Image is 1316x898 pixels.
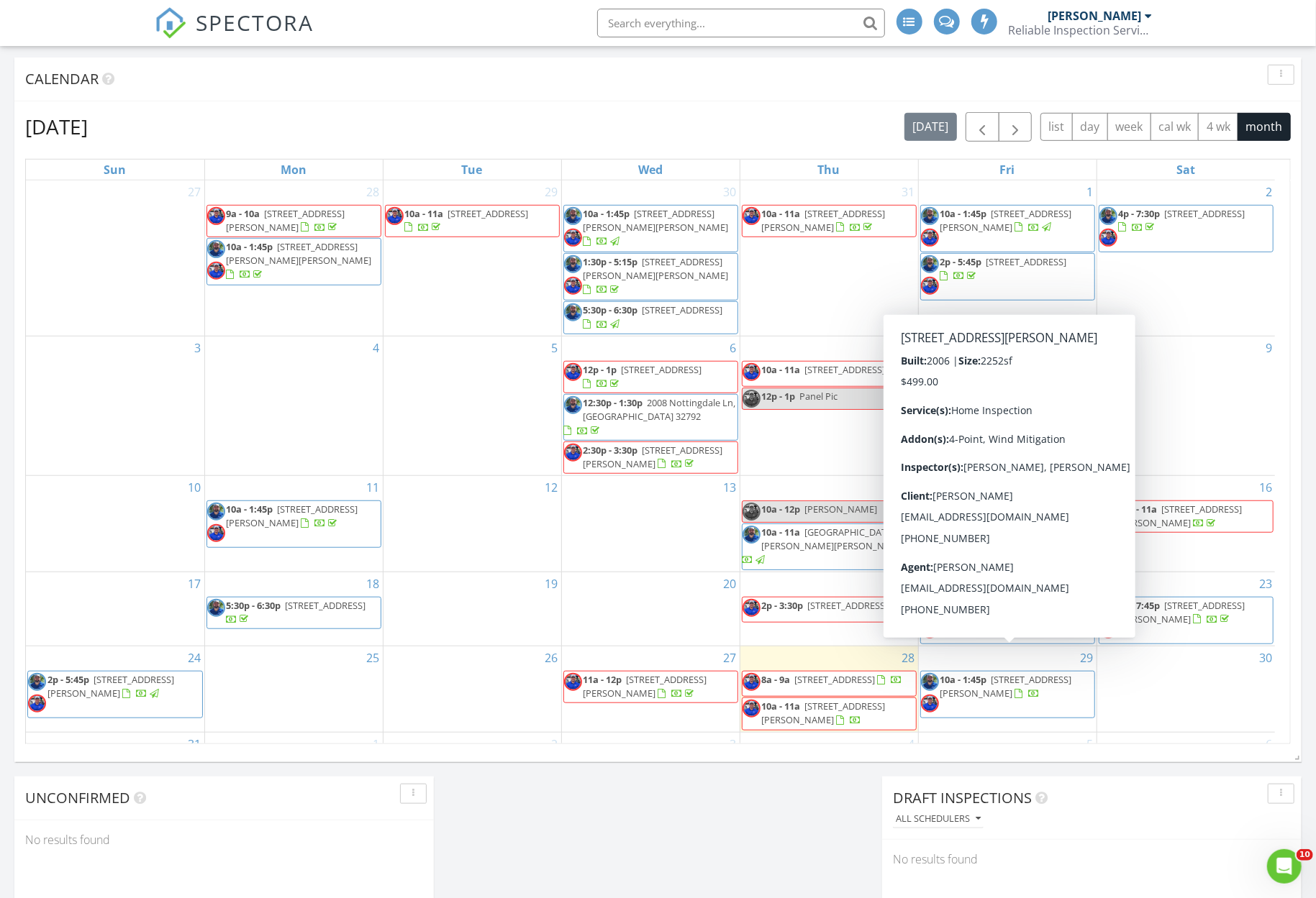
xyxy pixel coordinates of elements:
iframe: Intercom live chat [1267,849,1302,884]
td: Go to August 15, 2025 [918,476,1097,572]
a: Go to August 24, 2025 [186,646,204,669]
span: [PERSON_NAME] [805,503,878,516]
span: 4p - 7:45p [1119,599,1161,612]
span: 11a - 12p [584,673,622,686]
button: [DATE] [904,113,957,141]
a: 10a - 11a [STREET_ADDRESS][PERSON_NAME][PERSON_NAME] [920,361,1095,408]
span: 12:30p - 1:30p [584,396,643,409]
span: 10a - 1:45p [940,673,987,686]
a: Sunday [101,160,129,180]
a: Monday [278,160,309,180]
span: 2p - 5:45p [47,673,89,686]
span: Draft Inspections [893,788,1032,807]
span: [STREET_ADDRESS][PERSON_NAME][PERSON_NAME] [584,207,729,234]
button: Next month [999,112,1033,142]
img: 20250323_132607_1.jpg [564,277,582,295]
a: 10a - 11a [STREET_ADDRESS] [385,205,560,237]
span: Unconfirmed [25,788,130,807]
a: 11a - 12p [STREET_ADDRESS][PERSON_NAME] [584,673,707,700]
a: Go to August 8, 2025 [1084,336,1097,359]
span: 2p - 5:45p [940,255,982,268]
span: [STREET_ADDRESS][PERSON_NAME] [227,207,345,234]
a: Go to July 28, 2025 [364,180,383,203]
a: Go to August 20, 2025 [721,572,740,595]
a: Go to August 19, 2025 [543,572,561,595]
span: 10 [1297,849,1313,861]
span: 10a - 12p [762,503,801,516]
span: [STREET_ADDRESS] [991,599,1072,612]
a: 10a - 1:45p [STREET_ADDRESS][PERSON_NAME][PERSON_NAME] [227,240,372,280]
span: 9a - 10a [227,207,260,220]
td: Go to August 11, 2025 [204,476,383,572]
a: 10a - 11a [STREET_ADDRESS][PERSON_NAME] [762,207,886,234]
a: Go to August 31, 2025 [186,733,204,756]
img: 20250323_132607_1.jpg [28,695,46,713]
button: list [1040,113,1073,141]
a: 10a - 1:45p [STREET_ADDRESS] [940,503,1072,529]
button: cal wk [1151,113,1199,141]
span: 2008 Nottingdale Ln, [GEOGRAPHIC_DATA] 32792 [584,396,736,423]
img: 20250323_132607_1.jpg [743,673,761,691]
a: Go to August 17, 2025 [186,572,204,595]
td: Go to August 23, 2025 [1097,572,1275,646]
span: [STREET_ADDRESS] [448,207,529,220]
a: Go to September 2, 2025 [549,733,561,756]
td: Go to August 5, 2025 [383,336,561,475]
span: SPECTORA [196,7,314,37]
td: Go to August 27, 2025 [561,646,740,732]
a: 10a - 1:45p [STREET_ADDRESS][PERSON_NAME] [940,673,1072,700]
span: 10a - 1:45p [227,240,273,253]
img: 20250424_110702.jpg [564,255,582,273]
a: Go to September 1, 2025 [371,733,383,756]
td: Go to August 16, 2025 [1097,476,1275,572]
span: Calendar [25,69,99,88]
span: 1:30p - 5:15p [584,255,638,268]
img: 20250323_132607_1.jpg [743,599,761,617]
td: Go to August 30, 2025 [1097,646,1275,732]
a: Go to August 30, 2025 [1256,646,1275,669]
a: Go to August 28, 2025 [899,646,918,669]
a: 2p - 5:45p [STREET_ADDRESS] [920,253,1095,301]
img: 20250323_132607_1.jpg [743,390,761,408]
img: 20250323_132607_1.jpg [386,207,404,225]
img: 20250323_132607_1.jpg [207,524,225,542]
button: week [1107,113,1151,141]
img: 20250323_132607_1.jpg [1099,229,1117,247]
a: Go to August 9, 2025 [1263,336,1275,359]
button: 4 wk [1198,113,1238,141]
a: 10a - 11a [STREET_ADDRESS][PERSON_NAME] [1099,500,1274,533]
td: Go to August 19, 2025 [383,572,561,646]
span: [STREET_ADDRESS][PERSON_NAME][PERSON_NAME] [227,240,372,267]
a: Go to September 4, 2025 [906,733,918,756]
a: 8a - 9a [STREET_ADDRESS] [742,671,917,697]
a: 10a - 11a [STREET_ADDRESS][PERSON_NAME][PERSON_NAME] [921,363,1086,403]
td: Go to August 25, 2025 [204,646,383,732]
a: Thursday [815,160,843,180]
a: 5:30p - 6:30p [STREET_ADDRESS] [584,303,723,330]
td: Go to August 14, 2025 [740,476,918,572]
td: Go to August 8, 2025 [918,336,1097,475]
img: 20250323_132607_1.jpg [564,229,582,247]
td: Go to August 10, 2025 [26,476,204,572]
span: 5:30p - 6:30p [227,599,281,612]
img: 20250424_110702.jpg [921,673,939,691]
span: [STREET_ADDRESS][PERSON_NAME] [1119,599,1245,626]
td: Go to August 26, 2025 [383,646,561,732]
button: Previous month [966,112,999,142]
span: [STREET_ADDRESS] [986,255,1067,268]
img: 20250323_132607_1.jpg [921,363,939,381]
td: Go to August 1, 2025 [918,180,1097,336]
button: All schedulers [893,810,984,829]
span: 10a - 1:45p [584,207,630,220]
img: 20250323_132607_1.jpg [1099,620,1117,638]
a: 8a - 9a [STREET_ADDRESS] [762,673,903,686]
img: 20250424_110702.jpg [564,303,582,321]
td: Go to August 29, 2025 [918,646,1097,732]
span: 10a - 11a [762,700,801,713]
a: Go to August 4, 2025 [371,336,383,359]
span: [STREET_ADDRESS][PERSON_NAME] [47,673,174,700]
span: [STREET_ADDRESS][PERSON_NAME][PERSON_NAME] [940,363,1086,390]
a: 4p - 7:30p [STREET_ADDRESS] [1119,207,1245,234]
a: 10a - 11a [GEOGRAPHIC_DATA][PERSON_NAME][PERSON_NAME] [743,526,907,566]
a: 10a - 1:45p [STREET_ADDRESS] [920,500,1095,548]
